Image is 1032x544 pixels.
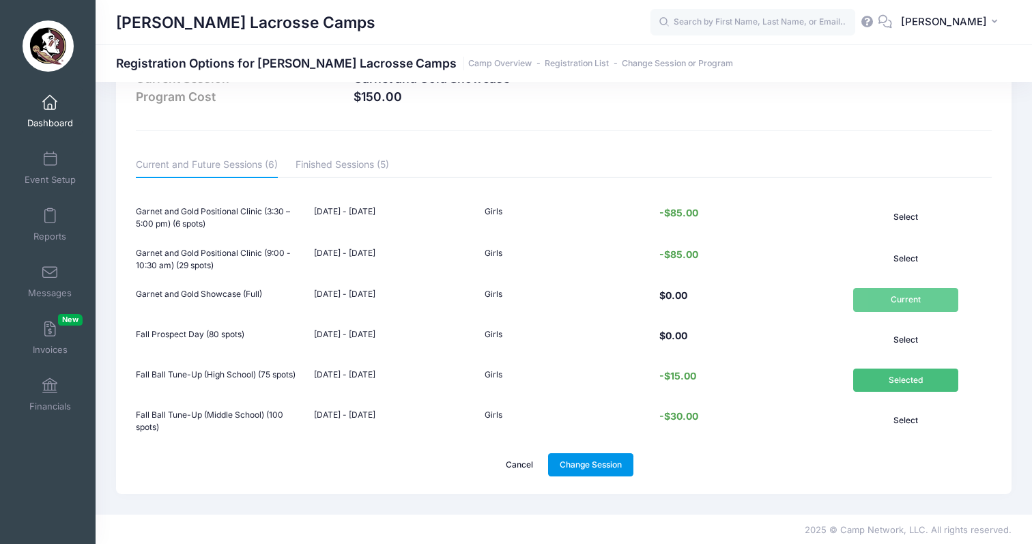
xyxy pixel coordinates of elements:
a: Registration List [545,59,609,69]
span: -$85.00 [656,248,702,260]
a: Financials [18,371,83,418]
a: Finished Sessions (5) [296,154,389,178]
span: -$30.00 [656,410,702,422]
td: Girls [478,240,650,278]
td: Fall Ball Tune-Up (Middle School) (100 spots) [136,402,307,440]
td: Girls [478,199,650,238]
td: Garnet and Gold Positional Clinic (3:30 – 5:00 pm) (6 spots) [136,199,307,238]
button: Select [853,328,958,352]
button: Select [853,247,958,270]
h3: Program Cost [136,89,340,104]
td: Fall Prospect Day (80 spots) [136,321,307,358]
input: Search by First Name, Last Name, or Email... [650,9,855,36]
span: [PERSON_NAME] [901,14,987,29]
a: Cancel [494,453,545,476]
span: Event Setup [25,174,76,186]
button: [PERSON_NAME] [892,7,1012,38]
span: Dashboard [27,117,73,129]
a: Change Session [548,453,634,476]
span: Messages [28,287,72,299]
a: InvoicesNew [18,314,83,362]
a: Dashboard [18,87,83,135]
span: -$85.00 [656,207,702,218]
a: Messages [18,257,83,305]
td: [DATE] - [DATE] [307,199,478,238]
td: [DATE] - [DATE] [307,321,478,358]
a: Current and Future Sessions (6) [136,154,278,178]
td: [DATE] - [DATE] [307,240,478,278]
span: Financials [29,401,71,412]
h3: $150.00 [354,89,847,104]
td: Girls [478,282,650,319]
img: Sara Tisdale Lacrosse Camps [23,20,74,72]
button: Select [853,409,958,432]
a: Reports [18,201,83,248]
span: -$15.00 [656,370,700,382]
td: Garnet and Gold Showcase (Full) [136,282,307,319]
span: New [58,314,83,326]
button: Select [853,205,958,229]
a: Event Setup [18,144,83,192]
button: Selected [853,369,958,392]
td: [DATE] - [DATE] [307,402,478,440]
span: Reports [33,231,66,242]
a: Camp Overview [468,59,532,69]
td: [DATE] - [DATE] [307,282,478,319]
h1: Registration Options for [PERSON_NAME] Lacrosse Camps [116,56,733,70]
span: Invoices [33,344,68,356]
span: 2025 © Camp Network, LLC. All rights reserved. [805,524,1012,535]
td: Girls [478,362,650,399]
td: Girls [478,402,650,440]
td: Garnet and Gold Positional Clinic (9:00 - 10:30 am) (29 spots) [136,240,307,278]
span: $0.00 [656,330,691,341]
span: $0.00 [656,289,691,301]
td: [DATE] - [DATE] [307,362,478,399]
td: Girls [478,321,650,358]
a: Change Session or Program [622,59,733,69]
h1: [PERSON_NAME] Lacrosse Camps [116,7,375,38]
td: Fall Ball Tune-Up (High School) (75 spots) [136,362,307,399]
